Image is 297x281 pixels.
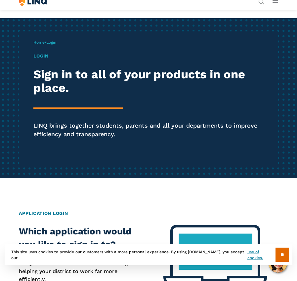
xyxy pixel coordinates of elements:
[46,40,56,45] span: Login
[33,40,45,45] a: Home
[33,40,56,45] span: /
[33,68,264,95] h2: Sign in to all of your products in one place.
[19,210,278,217] h2: Application Login
[19,225,145,251] h2: Which application would you like to sign in to?
[5,244,292,265] div: This site uses cookies to provide our customers with a more personal experience. By using [DOMAIN...
[247,249,276,261] a: use of cookies.
[33,53,264,60] h1: Login
[33,121,264,138] p: LINQ brings together students, parents and all your departments to improve efficiency and transpa...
